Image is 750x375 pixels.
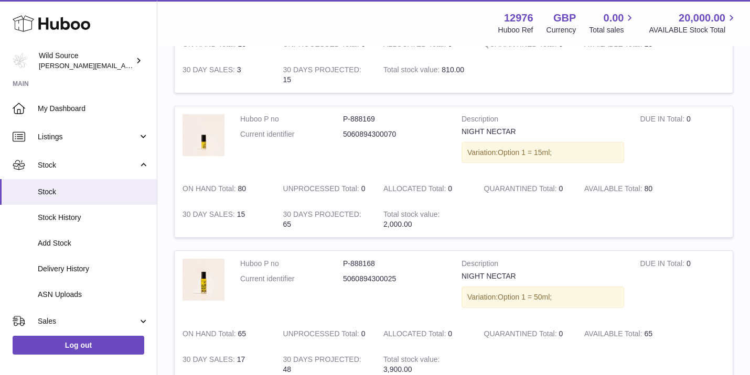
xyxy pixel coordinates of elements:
[376,176,476,202] td: 0
[38,160,138,170] span: Stock
[343,274,446,284] dd: 5060894300025
[640,115,686,126] strong: DUE IN Total
[632,251,733,321] td: 0
[343,114,446,124] dd: P-888169
[283,210,361,221] strong: 30 DAYS PROJECTED
[275,321,376,347] td: 0
[343,129,446,139] dd: 5060894300070
[183,329,238,340] strong: ON HAND Total
[39,61,210,70] span: [PERSON_NAME][EMAIL_ADDRESS][DOMAIN_NAME]
[38,104,149,114] span: My Dashboard
[462,271,624,281] div: NIGHT NECTAR
[576,321,677,347] td: 65
[553,11,576,25] strong: GBP
[38,264,149,274] span: Delivery History
[383,184,448,195] strong: ALLOCATED Total
[39,51,133,71] div: Wild Source
[383,65,442,76] strong: Total stock value
[183,355,237,366] strong: 30 DAY SALES
[589,25,636,35] span: Total sales
[283,184,361,195] strong: UNPROCESSED Total
[504,11,533,25] strong: 12976
[275,176,376,202] td: 0
[38,238,149,248] span: Add Stock
[38,213,149,223] span: Stock History
[13,336,144,355] a: Log out
[376,321,476,347] td: 0
[576,176,677,202] td: 80
[175,57,275,93] td: 3
[240,274,343,284] dt: Current identifier
[38,316,138,326] span: Sales
[484,329,559,340] strong: QUARANTINED Total
[462,114,624,127] strong: Description
[283,355,361,366] strong: 30 DAYS PROJECTED
[604,11,624,25] span: 0.00
[183,259,224,301] img: product image
[584,184,644,195] strong: AVAILABLE Total
[183,114,224,156] img: product image
[383,210,440,221] strong: Total stock value
[38,187,149,197] span: Stock
[183,210,237,221] strong: 30 DAY SALES
[383,355,440,366] strong: Total stock value
[589,11,636,35] a: 0.00 Total sales
[498,293,552,301] span: Option 1 = 50ml;
[649,11,737,35] a: 20,000.00 AVAILABLE Stock Total
[679,11,725,25] span: 20,000.00
[442,65,464,74] span: 810.00
[13,53,28,69] img: kate@wildsource.co.uk
[38,132,138,142] span: Listings
[632,106,733,177] td: 0
[383,365,412,373] span: 3,900.00
[640,259,686,270] strong: DUE IN Total
[183,65,237,76] strong: 30 DAY SALES
[584,329,644,340] strong: AVAILABLE Total
[175,202,275,237] td: 15
[547,25,576,35] div: Currency
[484,184,559,195] strong: QUARANTINED Total
[462,142,624,163] div: Variation:
[275,202,376,237] td: 65
[275,57,376,93] td: 15
[498,148,552,157] span: Option 1 = 15ml;
[183,184,238,195] strong: ON HAND Total
[343,259,446,269] dd: P-888168
[383,220,412,228] span: 2,000.00
[462,259,624,271] strong: Description
[240,114,343,124] dt: Huboo P no
[498,25,533,35] div: Huboo Ref
[462,286,624,308] div: Variation:
[462,127,624,137] div: NIGHT NECTAR
[175,321,275,347] td: 65
[240,259,343,269] dt: Huboo P no
[559,329,563,338] span: 0
[240,129,343,139] dt: Current identifier
[283,329,361,340] strong: UNPROCESSED Total
[175,176,275,202] td: 80
[559,184,563,193] span: 0
[283,65,361,76] strong: 30 DAYS PROJECTED
[38,290,149,300] span: ASN Uploads
[649,25,737,35] span: AVAILABLE Stock Total
[383,329,448,340] strong: ALLOCATED Total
